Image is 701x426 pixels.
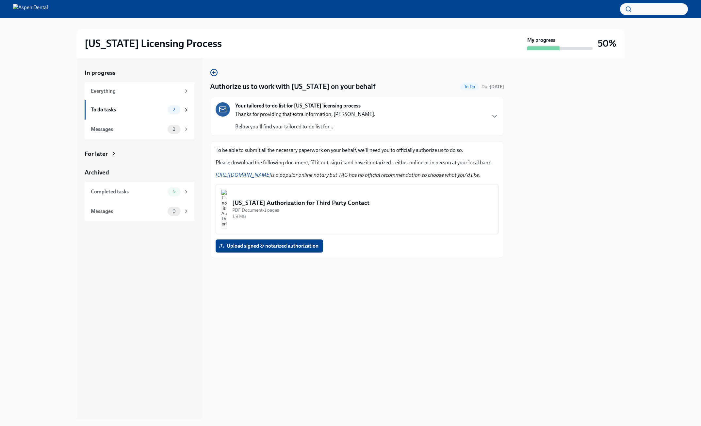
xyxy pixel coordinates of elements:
[216,172,480,178] em: is a popular online notary but TAG has no official recommendation so choose what you'd like.
[91,188,165,195] div: Completed tasks
[91,208,165,215] div: Messages
[216,159,498,166] p: Please download the following document, fill it out, sign it and have it notarized – either onlin...
[232,199,493,207] div: [US_STATE] Authorization for Third Party Contact
[235,102,361,109] strong: Your tailored to-do list for [US_STATE] licensing process
[232,213,493,220] div: 1.9 MB
[85,202,194,221] a: Messages0
[85,37,222,50] h2: [US_STATE] Licensing Process
[481,84,504,90] span: October 24th, 2025 10:00
[216,147,498,154] p: To be able to submit all the necessary paperwork on your behalf, we'll need you to officially aut...
[216,184,498,234] button: [US_STATE] Authorization for Third Party ContactPDF Document•1 pages1.9 MB
[221,189,227,229] img: Illinois Authorization for Third Party Contact
[169,127,179,132] span: 2
[85,168,194,177] a: Archived
[91,126,165,133] div: Messages
[85,150,194,158] a: For later
[220,243,318,249] span: Upload signed & notarized authorization
[169,209,180,214] span: 0
[216,239,323,253] label: Upload signed & notarized authorization
[85,100,194,120] a: To do tasks2
[91,88,181,95] div: Everything
[460,84,479,89] span: To Do
[598,38,616,49] h3: 50%
[235,123,375,130] p: Below you'll find your tailored to-do list for...
[13,4,48,14] img: Aspen Dental
[235,111,375,118] p: Thanks for providing that extra information, [PERSON_NAME].
[527,37,555,44] strong: My progress
[85,150,108,158] div: For later
[210,82,376,91] h4: Authorize us to work with [US_STATE] on your behalf
[490,84,504,90] strong: [DATE]
[85,69,194,77] a: In progress
[169,107,179,112] span: 2
[169,189,179,194] span: 5
[216,172,271,178] a: [URL][DOMAIN_NAME]
[85,82,194,100] a: Everything
[232,207,493,213] div: PDF Document • 1 pages
[85,182,194,202] a: Completed tasks5
[85,120,194,139] a: Messages2
[481,84,504,90] span: Due
[91,106,165,113] div: To do tasks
